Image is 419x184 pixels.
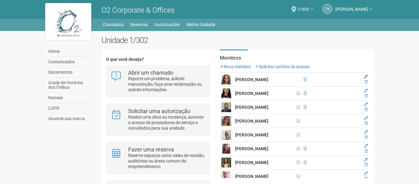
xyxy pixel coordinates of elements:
span: 1/302 [298,1,309,12]
img: user.png [221,171,231,181]
a: Minha Unidade [187,20,215,29]
a: Excluir membro [365,94,368,98]
h2: Unidade 1/302 [101,36,374,45]
a: Editar membro [364,116,368,120]
strong: [PERSON_NAME] [235,146,268,151]
a: Grade de Horários dos Ônibus [47,78,92,93]
span: O2 Corporate & Offices [101,6,175,14]
img: user.png [221,75,231,84]
img: user.png [221,102,231,112]
strong: [PERSON_NAME] [235,132,268,137]
a: [PERSON_NAME] [335,8,372,13]
a: 1/302 [298,8,313,13]
p: Realize uma obra ou mudança, autorize o acesso de prestadores de serviço e convidados para sua un... [128,114,205,131]
a: Excluir membro [365,149,368,153]
a: Documentos [47,67,92,78]
a: Excluir membro [365,135,368,139]
p: Reserve espaços como salas de reunião, auditórios ou áreas comum do empreendimento. [128,153,205,169]
a: Chamados [103,20,124,29]
strong: Fazer uma reserva [128,146,174,153]
a: Editar membro [364,75,368,79]
a: Reservas [130,20,148,29]
a: Anuncie sua marca [47,114,92,124]
strong: [PERSON_NAME] [235,91,268,96]
h4: O que você deseja? [106,57,210,62]
a: Excluir membro [365,108,368,112]
a: Excluir membro [365,80,368,84]
a: Solicitar uma autorização Realize uma obra ou mudança, autorize o acesso de prestadores de serviç... [111,108,205,131]
a: Home [47,46,92,57]
a: Excluir membro [365,121,368,126]
a: Abrir um chamado Reporte um problema, solicite manutenção, faça uma reclamação ou solicite inform... [111,70,205,92]
a: Ramais [47,93,92,103]
strong: Membros [220,55,369,61]
a: Excluir membro [365,163,368,167]
a: Fazer uma reserva Reserve espaços como salas de reunião, auditórios ou áreas comum do empreendime... [111,147,205,169]
strong: [PERSON_NAME] [235,105,268,110]
strong: [PERSON_NAME] [235,174,268,179]
a: Novo membro [220,64,251,69]
a: TA [322,4,332,14]
strong: [PERSON_NAME] [235,119,268,123]
a: Editar membro [364,102,368,107]
img: user.png [221,88,231,98]
img: user.png [221,158,231,167]
strong: [PERSON_NAME] [235,160,268,165]
a: Editar membro [364,158,368,162]
strong: [PERSON_NAME] [235,77,268,82]
span: Thamiris Abdala [335,1,368,12]
a: Solicitar cartões de acesso [255,64,310,69]
strong: Solicitar uma autorização [128,108,190,114]
img: user.png [221,130,231,140]
img: user.png [221,144,231,154]
a: Editar membro [364,171,368,176]
p: Reporte um problema, solicite manutenção, faça uma reclamação ou solicite informações. [128,76,205,92]
img: logo.jpg [45,3,91,40]
strong: Abrir um chamado [128,69,173,76]
a: Autorizações [155,20,180,29]
a: Comunicados [47,57,92,67]
a: LGPD [47,103,92,114]
a: Editar membro [364,144,368,148]
a: Excluir membro [365,177,368,181]
a: Editar membro [364,88,368,93]
a: Editar membro [364,130,368,134]
img: user.png [221,116,231,126]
